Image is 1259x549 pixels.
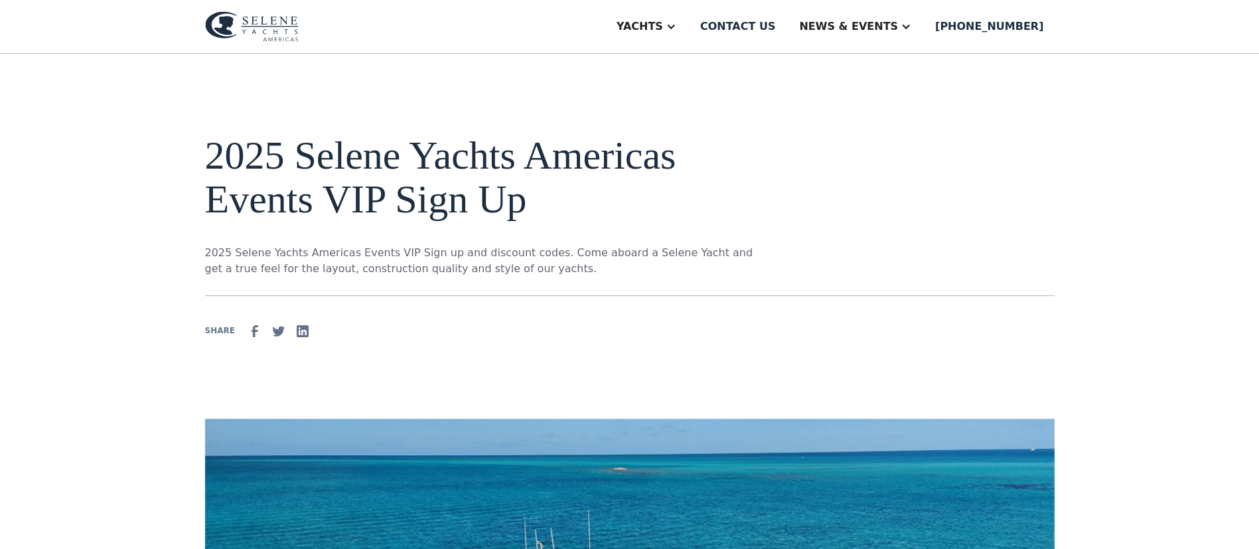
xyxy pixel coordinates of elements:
[205,11,299,42] img: logo
[247,323,263,339] img: facebook
[617,19,663,35] div: Yachts
[271,323,287,339] img: Twitter
[799,19,898,35] div: News & EVENTS
[935,19,1043,35] div: [PHONE_NUMBER]
[205,245,757,277] p: 2025 Selene Yachts Americas Events VIP Sign up and discount codes. Come aboard a Selene Yacht and...
[700,19,776,35] div: Contact us
[295,323,311,339] img: Linkedin
[205,133,757,221] h1: 2025 Selene Yachts Americas Events VIP Sign Up
[205,325,235,337] div: SHARE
